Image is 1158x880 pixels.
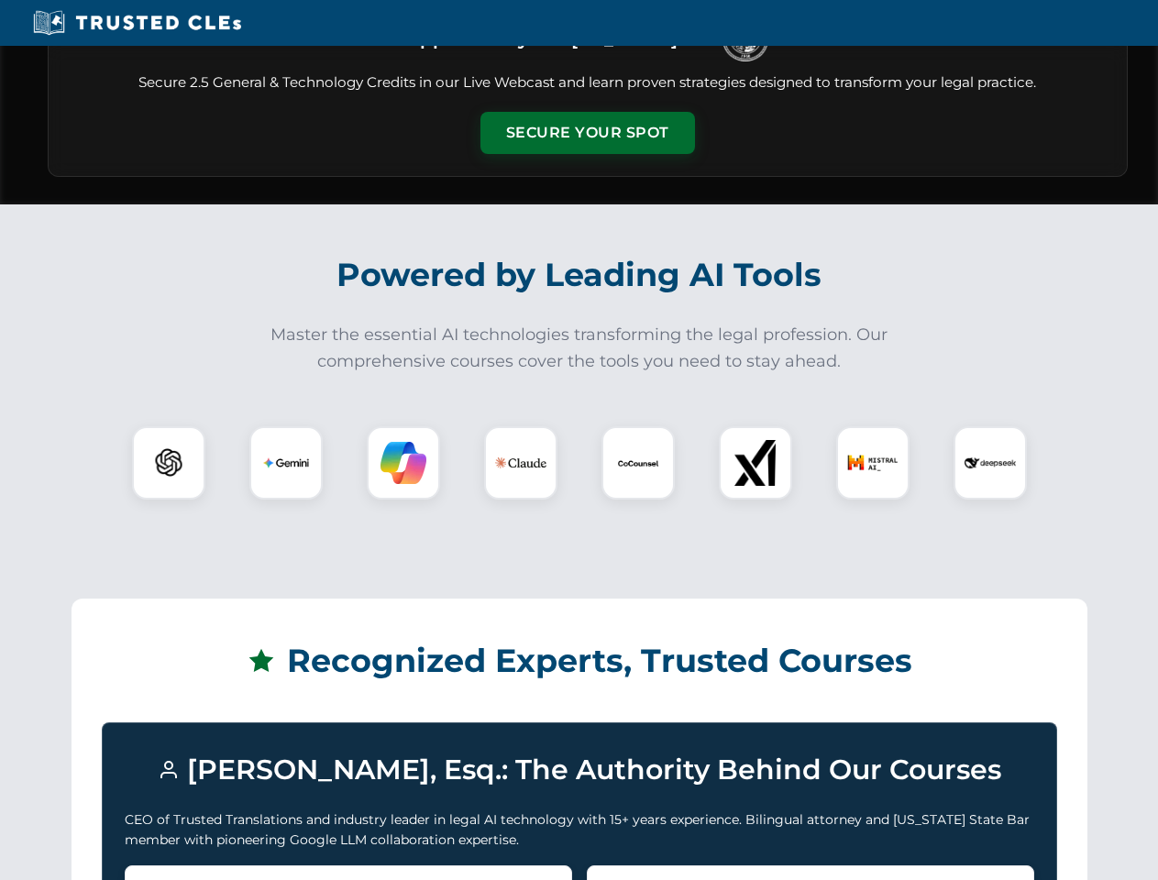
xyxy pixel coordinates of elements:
[367,426,440,500] div: Copilot
[249,426,323,500] div: Gemini
[965,437,1016,489] img: DeepSeek Logo
[615,440,661,486] img: CoCounsel Logo
[125,745,1034,795] h3: [PERSON_NAME], Esq.: The Authority Behind Our Courses
[836,426,910,500] div: Mistral AI
[719,426,792,500] div: xAI
[71,72,1105,93] p: Secure 2.5 General & Technology Credits in our Live Webcast and learn proven strategies designed ...
[495,437,546,489] img: Claude Logo
[259,322,900,375] p: Master the essential AI technologies transforming the legal profession. Our comprehensive courses...
[132,426,205,500] div: ChatGPT
[484,426,557,500] div: Claude
[954,426,1027,500] div: DeepSeek
[380,440,426,486] img: Copilot Logo
[601,426,675,500] div: CoCounsel
[28,9,247,37] img: Trusted CLEs
[733,440,778,486] img: xAI Logo
[72,243,1087,307] h2: Powered by Leading AI Tools
[263,440,309,486] img: Gemini Logo
[102,629,1057,693] h2: Recognized Experts, Trusted Courses
[142,436,195,489] img: ChatGPT Logo
[847,437,899,489] img: Mistral AI Logo
[125,809,1034,851] p: CEO of Trusted Translations and industry leader in legal AI technology with 15+ years experience....
[480,112,695,154] button: Secure Your Spot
